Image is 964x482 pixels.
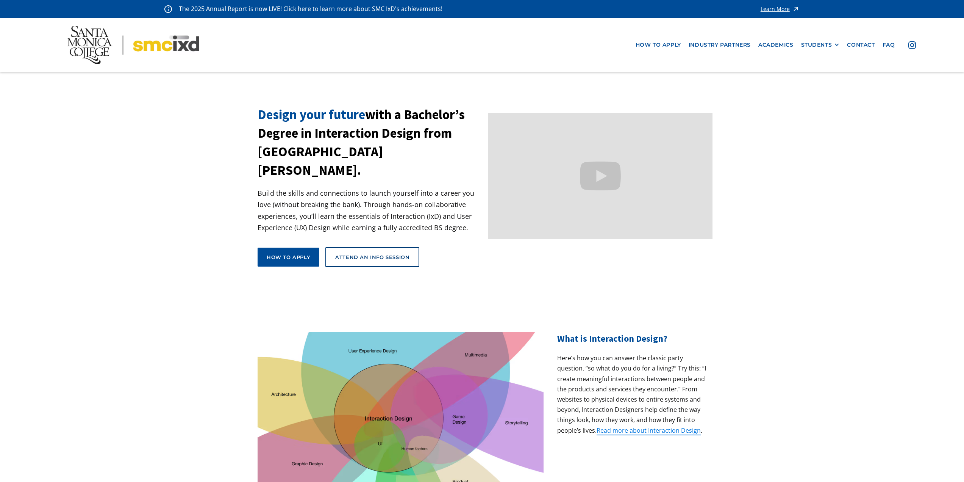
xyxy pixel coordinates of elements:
div: Attend an Info Session [335,254,409,261]
p: Here’s how you can answer the classic party question, “so what do you do for a living?” Try this:... [557,353,706,436]
h1: with a Bachelor’s Degree in Interaction Design from [GEOGRAPHIC_DATA][PERSON_NAME]. [258,105,482,180]
img: icon - information - alert [164,5,172,13]
a: How to apply [258,248,319,267]
img: icon - instagram [908,41,916,49]
a: contact [843,38,878,52]
span: Design your future [258,106,365,123]
img: icon - arrow - alert [792,4,800,14]
h2: What is Interaction Design? [557,332,706,345]
p: The 2025 Annual Report is now LIVE! Click here to learn more about SMC IxD's achievements! [179,4,443,14]
p: Build the skills and connections to launch yourself into a career you love (without breaking the ... [258,187,482,234]
a: Academics [755,38,797,52]
a: faq [879,38,899,52]
iframe: Design your future with a Bachelor's Degree in Interaction Design from Santa Monica College [488,113,713,239]
div: STUDENTS [801,42,840,48]
a: industry partners [685,38,755,52]
div: STUDENTS [801,42,832,48]
div: How to apply [267,254,310,261]
img: Santa Monica College - SMC IxD logo [67,26,199,64]
a: how to apply [632,38,685,52]
a: Attend an Info Session [325,247,419,267]
div: Learn More [761,6,790,12]
a: Learn More [761,4,800,14]
a: Read more about Interaction Design [597,426,701,435]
